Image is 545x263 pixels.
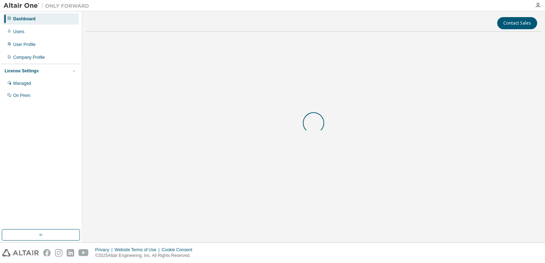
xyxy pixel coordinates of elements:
[13,81,31,86] div: Managed
[2,249,39,257] img: altair_logo.svg
[13,16,36,22] div: Dashboard
[114,247,162,253] div: Website Terms of Use
[497,17,537,29] button: Contact Sales
[4,2,93,9] img: Altair One
[67,249,74,257] img: linkedin.svg
[13,93,30,98] div: On Prem
[78,249,89,257] img: youtube.svg
[95,253,197,259] p: © 2025 Altair Engineering, Inc. All Rights Reserved.
[95,247,114,253] div: Privacy
[162,247,196,253] div: Cookie Consent
[5,68,39,74] div: License Settings
[43,249,51,257] img: facebook.svg
[13,29,24,35] div: Users
[13,42,36,47] div: User Profile
[13,55,45,60] div: Company Profile
[55,249,62,257] img: instagram.svg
